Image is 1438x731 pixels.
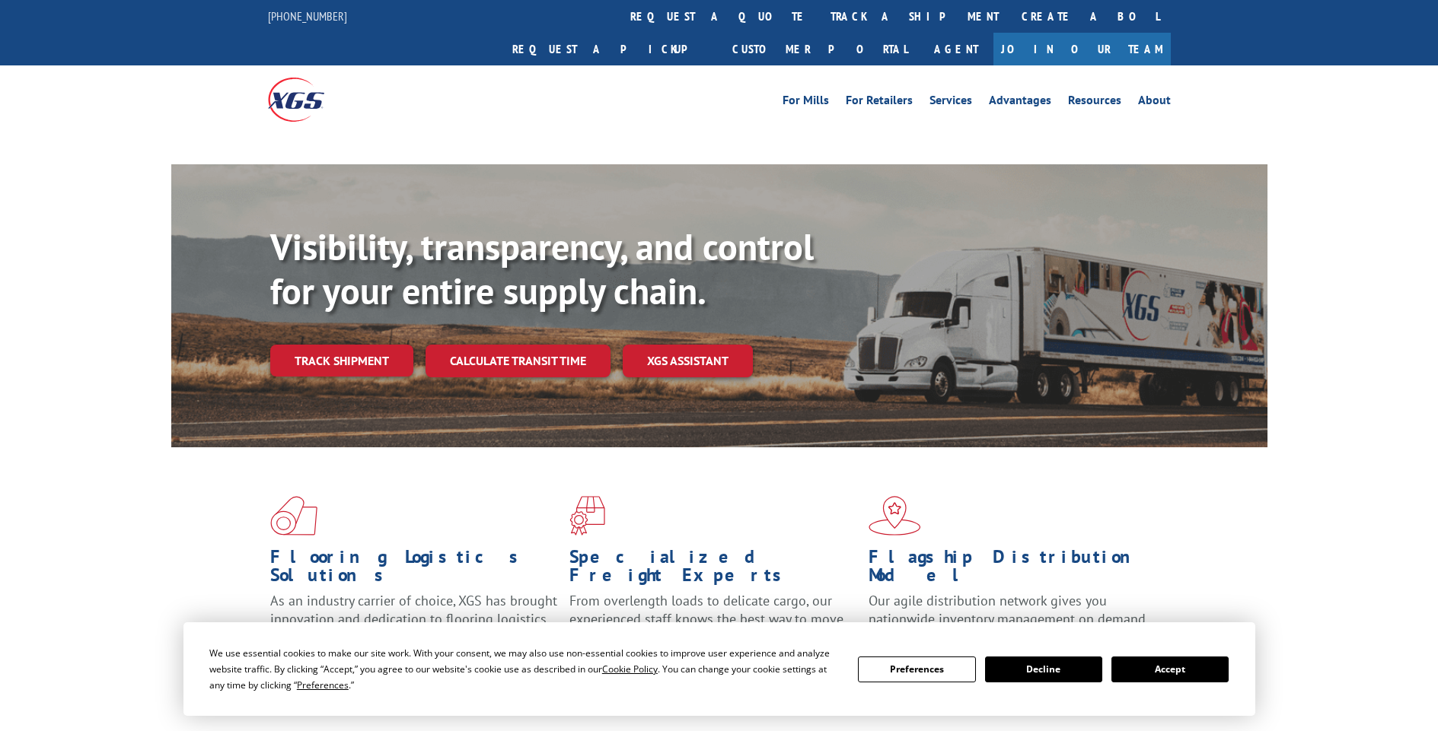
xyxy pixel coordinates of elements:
a: XGS ASSISTANT [623,345,753,377]
h1: Specialized Freight Experts [569,548,857,592]
a: Request a pickup [501,33,721,65]
a: For Retailers [846,94,913,111]
h1: Flooring Logistics Solutions [270,548,558,592]
a: Advantages [989,94,1051,111]
span: Our agile distribution network gives you nationwide inventory management on demand. [869,592,1149,628]
a: Customer Portal [721,33,919,65]
button: Preferences [858,656,975,682]
a: For Mills [783,94,829,111]
img: xgs-icon-flagship-distribution-model-red [869,496,921,536]
img: xgs-icon-total-supply-chain-intelligence-red [270,496,317,536]
span: As an industry carrier of choice, XGS has brought innovation and dedication to flooring logistics... [270,592,557,646]
a: Resources [1068,94,1121,111]
h1: Flagship Distribution Model [869,548,1156,592]
a: Join Our Team [993,33,1171,65]
a: Calculate transit time [426,345,611,377]
div: We use essential cookies to make our site work. With your consent, we may also use non-essential ... [209,645,840,693]
div: Cookie Consent Prompt [183,622,1255,716]
img: xgs-icon-focused-on-flooring-red [569,496,605,536]
span: Cookie Policy [602,663,658,675]
a: Agent [919,33,993,65]
a: Track shipment [270,345,413,377]
a: Services [929,94,972,111]
a: [PHONE_NUMBER] [268,8,347,24]
span: Preferences [297,679,349,691]
a: About [1138,94,1171,111]
p: From overlength loads to delicate cargo, our experienced staff knows the best way to move your fr... [569,592,857,659]
button: Decline [985,656,1102,682]
button: Accept [1111,656,1229,682]
b: Visibility, transparency, and control for your entire supply chain. [270,223,814,314]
